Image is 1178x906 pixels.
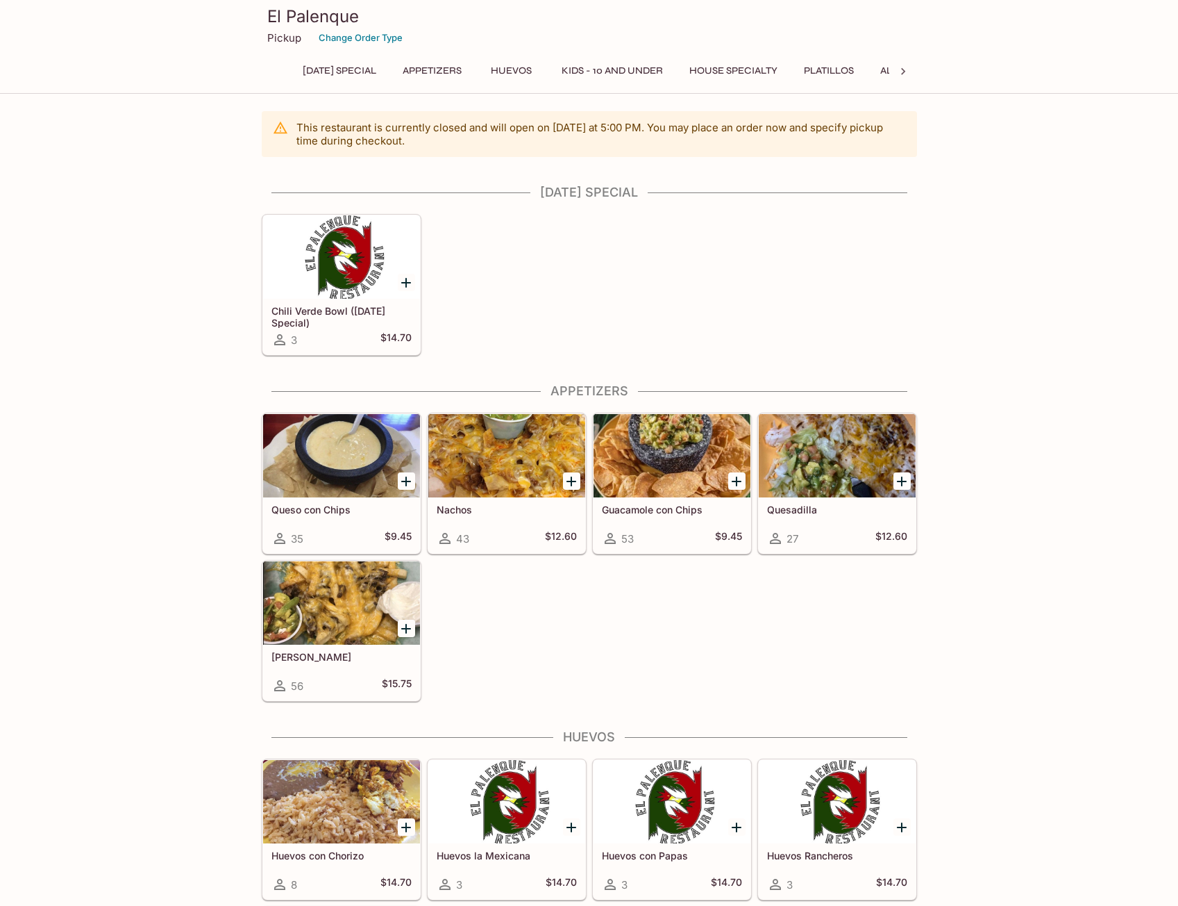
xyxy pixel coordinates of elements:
[786,532,798,545] span: 27
[759,414,916,497] div: Quesadilla
[262,413,421,554] a: Queso con Chips35$9.45
[263,414,420,497] div: Queso con Chips
[621,878,628,891] span: 3
[428,759,586,900] a: Huevos la Mexicana3$14.70
[893,818,911,836] button: Add Huevos Rancheros
[456,532,469,545] span: 43
[767,504,907,516] h5: Quesadilla
[554,61,671,81] button: Kids - 10 and Under
[796,61,861,81] button: Platillos
[594,760,750,843] div: Huevos con Papas
[715,530,742,547] h5: $9.45
[263,215,420,299] div: Chili Verde Bowl (Friday Special)
[563,818,580,836] button: Add Huevos la Mexicana
[271,504,412,516] h5: Queso con Chips
[267,31,301,44] p: Pickup
[271,305,412,328] h5: Chili Verde Bowl ([DATE] Special)
[380,876,412,893] h5: $14.70
[262,759,421,900] a: Huevos con Chorizo8$14.70
[428,414,585,497] div: Nachos
[546,876,577,893] h5: $14.70
[873,61,1029,81] button: Ala Carte and Side Orders
[380,331,412,348] h5: $14.70
[563,472,580,490] button: Add Nachos
[271,850,412,862] h5: Huevos con Chorizo
[262,561,421,701] a: [PERSON_NAME]56$15.75
[291,878,297,891] span: 8
[758,759,916,900] a: Huevos Rancheros3$14.70
[728,818,746,836] button: Add Huevos con Papas
[428,760,585,843] div: Huevos la Mexicana
[398,274,415,291] button: Add Chili Verde Bowl (Friday Special)
[786,878,793,891] span: 3
[382,677,412,694] h5: $15.75
[602,504,742,516] h5: Guacamole con Chips
[312,27,409,49] button: Change Order Type
[291,679,303,693] span: 56
[295,61,384,81] button: [DATE] Special
[296,121,906,147] p: This restaurant is currently closed and will open on [DATE] at 5:00 PM . You may place an order n...
[621,532,634,545] span: 53
[602,850,742,862] h5: Huevos con Papas
[262,730,917,745] h4: Huevos
[767,850,907,862] h5: Huevos Rancheros
[711,876,742,893] h5: $14.70
[759,760,916,843] div: Huevos Rancheros
[267,6,911,27] h3: El Palenque
[876,876,907,893] h5: $14.70
[456,878,462,891] span: 3
[262,215,421,355] a: Chili Verde Bowl ([DATE] Special)3$14.70
[398,472,415,490] button: Add Queso con Chips
[262,384,917,399] h4: Appetizers
[291,333,297,347] span: 3
[437,504,577,516] h5: Nachos
[594,414,750,497] div: Guacamole con Chips
[545,530,577,547] h5: $12.60
[291,532,303,545] span: 35
[385,530,412,547] h5: $9.45
[428,413,586,554] a: Nachos43$12.60
[398,818,415,836] button: Add Huevos con Chorizo
[262,185,917,200] h4: [DATE] Special
[395,61,469,81] button: Appetizers
[398,620,415,637] button: Add Carne Asada Fries
[758,413,916,554] a: Quesadilla27$12.60
[263,760,420,843] div: Huevos con Chorizo
[728,472,746,490] button: Add Guacamole con Chips
[263,561,420,645] div: Carne Asada Fries
[437,850,577,862] h5: Huevos la Mexicana
[593,759,751,900] a: Huevos con Papas3$14.70
[893,472,911,490] button: Add Quesadilla
[480,61,543,81] button: Huevos
[875,530,907,547] h5: $12.60
[682,61,785,81] button: House Specialty
[593,413,751,554] a: Guacamole con Chips53$9.45
[271,651,412,663] h5: [PERSON_NAME]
